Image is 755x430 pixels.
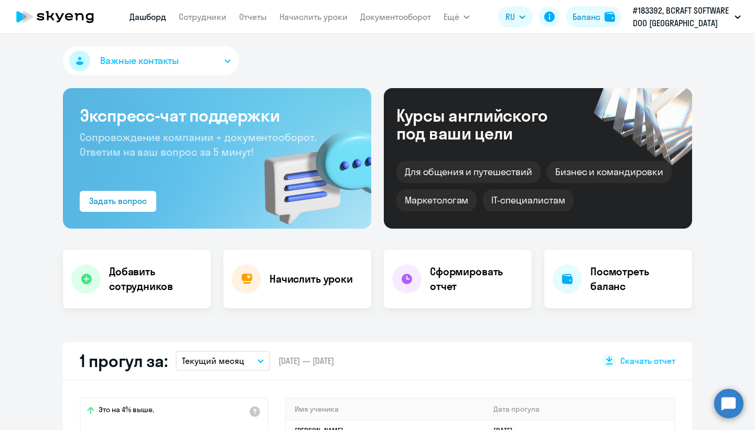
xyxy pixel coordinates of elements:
div: Задать вопрос [89,195,147,207]
button: RU [498,6,533,27]
button: Балансbalance [566,6,621,27]
a: Начислить уроки [279,12,348,22]
h4: Добавить сотрудников [109,264,202,294]
div: Курсы английского под ваши цели [396,106,576,142]
button: Ещё [444,6,470,27]
a: Сотрудники [179,12,226,22]
div: Баланс [573,10,600,23]
h3: Экспресс-чат поддержки [80,105,354,126]
div: Для общения и путешествий [396,161,541,183]
span: Важные контакты [100,54,179,68]
a: Отчеты [239,12,267,22]
div: Бизнес и командировки [547,161,672,183]
p: #183392, BCRAFT SOFTWARE DOO [GEOGRAPHIC_DATA] [633,4,730,29]
button: Задать вопрос [80,191,156,212]
h4: Посмотреть баланс [590,264,684,294]
a: Дашборд [130,12,166,22]
button: #183392, BCRAFT SOFTWARE DOO [GEOGRAPHIC_DATA] [628,4,746,29]
span: Ещё [444,10,459,23]
img: bg-img [249,111,371,229]
p: Текущий месяц [182,354,244,367]
span: Сопровождение компании + документооборот. Ответим на ваш вопрос за 5 минут! [80,131,317,158]
div: Маркетологам [396,189,477,211]
span: Скачать отчет [620,355,675,367]
th: Дата прогула [485,399,674,420]
span: [DATE] — [DATE] [278,355,334,367]
h4: Сформировать отчет [430,264,523,294]
h4: Начислить уроки [269,272,353,286]
button: Важные контакты [63,46,239,76]
img: balance [605,12,615,22]
div: IT-специалистам [483,189,573,211]
button: Текущий месяц [176,351,270,371]
a: Документооборот [360,12,431,22]
th: Имя ученика [286,399,485,420]
span: Это на 4% выше, [99,405,154,417]
h2: 1 прогул за: [80,350,167,371]
span: RU [505,10,515,23]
